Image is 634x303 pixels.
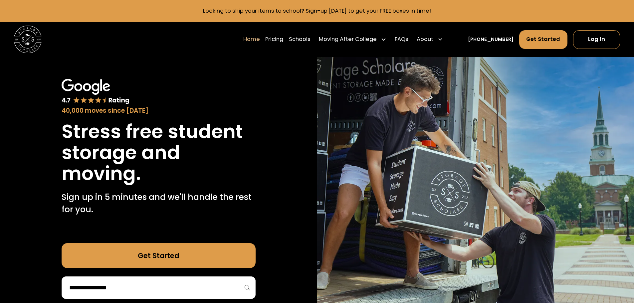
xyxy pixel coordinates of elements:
[62,243,256,268] a: Get Started
[203,7,431,15] a: Looking to ship your items to school? Sign-up [DATE] to get your FREE boxes in time!
[395,30,408,49] a: FAQs
[316,30,389,49] div: Moving After College
[62,191,256,216] p: Sign up in 5 minutes and we'll handle the rest for you.
[289,30,311,49] a: Schools
[417,35,433,44] div: About
[62,106,256,115] div: 40,000 moves since [DATE]
[243,30,260,49] a: Home
[468,36,514,43] a: [PHONE_NUMBER]
[62,79,129,105] img: Google 4.7 star rating
[265,30,283,49] a: Pricing
[14,26,42,53] a: home
[14,26,42,53] img: Storage Scholars main logo
[62,121,256,184] h1: Stress free student storage and moving.
[573,30,620,49] a: Log In
[519,30,568,49] a: Get Started
[414,30,446,49] div: About
[319,35,377,44] div: Moving After College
